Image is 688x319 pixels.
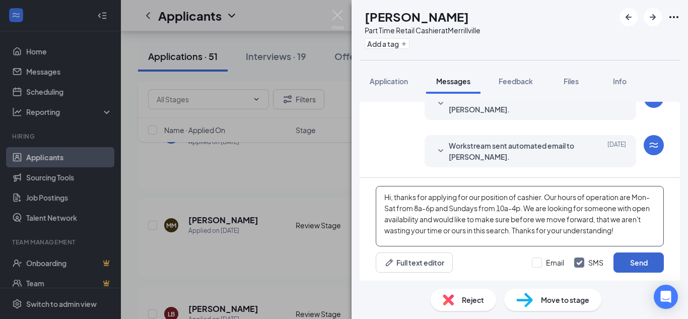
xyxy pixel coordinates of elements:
span: Files [564,77,579,86]
div: Part Time Retail Cashier at Merrillville [365,25,480,35]
svg: SmallChevronDown [435,145,447,157]
span: [DATE] [607,93,626,115]
span: Application [370,77,408,86]
svg: SmallChevronDown [435,98,447,110]
textarea: Hi, thanks for applying for our position of cashier. Our hours of operation are Mon-Sat from 8a-6... [376,186,664,246]
button: ArrowRight [644,8,662,26]
div: Open Intercom Messenger [654,285,678,309]
svg: ArrowRight [647,11,659,23]
span: Move to stage [541,294,589,305]
span: Reject [462,294,484,305]
button: Full text editorPen [376,252,453,273]
h1: [PERSON_NAME] [365,8,469,25]
span: Workstream sent automated email to [PERSON_NAME]. [449,140,581,162]
svg: WorkstreamLogo [648,139,660,151]
button: PlusAdd a tag [365,38,409,49]
svg: Pen [384,258,394,268]
svg: Ellipses [668,11,680,23]
button: Send [613,252,664,273]
svg: Plus [401,41,407,47]
button: ArrowLeftNew [620,8,638,26]
span: Workstream sent automated SMS to [PERSON_NAME]. [449,93,581,115]
span: Messages [436,77,470,86]
span: [DATE] [607,140,626,162]
svg: ArrowLeftNew [623,11,635,23]
span: Info [613,77,627,86]
span: Feedback [499,77,533,86]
